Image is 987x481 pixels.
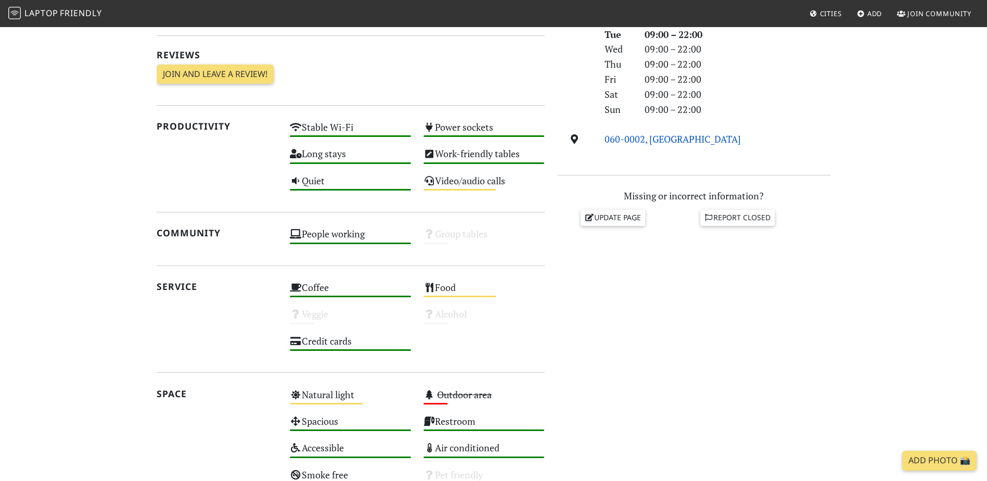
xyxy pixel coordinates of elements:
h2: Community [157,227,278,238]
div: Veggie [284,306,417,332]
div: Alcohol [417,306,551,332]
div: Power sockets [417,119,551,145]
h2: Reviews [157,49,545,60]
a: 060-0002, [GEOGRAPHIC_DATA] [605,133,741,145]
div: Natural light [284,386,417,413]
div: 09:00 – 22:00 [638,102,837,117]
a: Report closed [700,210,775,225]
div: Credit cards [284,333,417,359]
a: Update page [581,210,645,225]
div: Air conditioned [417,439,551,466]
a: Join and leave a review! [157,65,274,84]
div: Video/audio calls [417,172,551,199]
h2: Space [157,388,278,399]
div: Sun [598,102,638,117]
span: Cities [820,9,842,18]
div: Food [417,279,551,306]
a: Join Community [893,4,976,23]
img: LaptopFriendly [8,7,21,19]
h2: Productivity [157,121,278,132]
div: Tue [598,27,638,42]
a: Add [853,4,887,23]
div: Sat [598,87,638,102]
div: Work-friendly tables [417,145,551,172]
div: 09:00 – 22:00 [638,87,837,102]
div: Spacious [284,413,417,439]
div: 09:00 – 22:00 [638,27,837,42]
span: Laptop [24,7,58,19]
div: 09:00 – 22:00 [638,72,837,87]
span: Add [867,9,882,18]
div: People working [284,225,417,252]
div: Stable Wi-Fi [284,119,417,145]
div: Thu [598,57,638,72]
span: Join Community [907,9,971,18]
div: Group tables [417,225,551,252]
div: 09:00 – 22:00 [638,42,837,57]
div: Coffee [284,279,417,306]
div: 09:00 – 22:00 [638,57,837,72]
div: Restroom [417,413,551,439]
span: Friendly [60,7,101,19]
a: LaptopFriendly LaptopFriendly [8,5,102,23]
div: Accessible [284,439,417,466]
div: Wed [598,42,638,57]
div: Quiet [284,172,417,199]
p: Missing or incorrect information? [557,188,831,204]
a: Cities [805,4,846,23]
div: Fri [598,72,638,87]
div: Long stays [284,145,417,172]
s: Outdoor area [437,388,492,401]
h2: Service [157,281,278,292]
